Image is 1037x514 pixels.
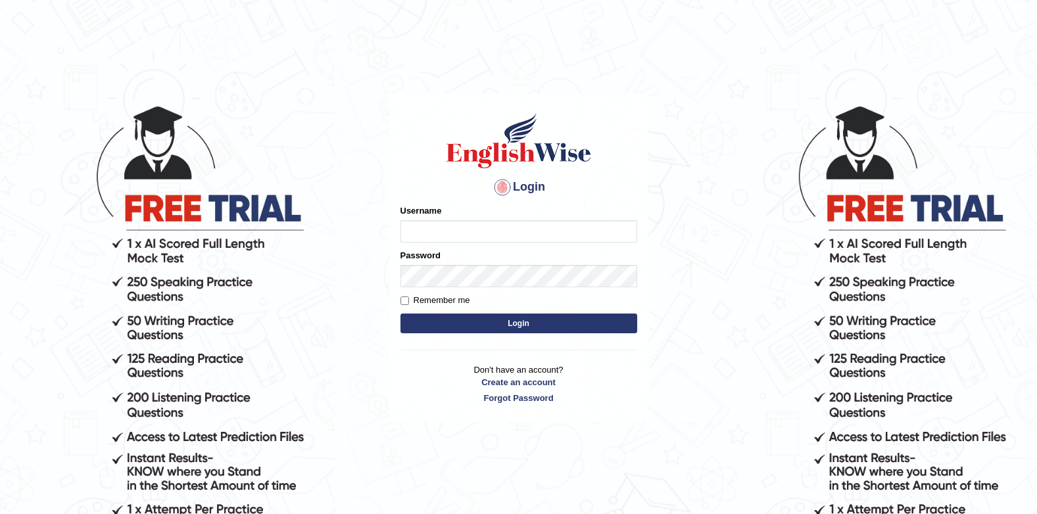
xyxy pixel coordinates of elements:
[400,363,637,404] p: Don't have an account?
[400,177,637,198] h4: Login
[400,392,637,404] a: Forgot Password
[400,314,637,333] button: Login
[400,204,442,217] label: Username
[400,249,441,262] label: Password
[444,111,594,170] img: Logo of English Wise sign in for intelligent practice with AI
[400,294,470,307] label: Remember me
[400,296,409,305] input: Remember me
[400,376,637,388] a: Create an account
